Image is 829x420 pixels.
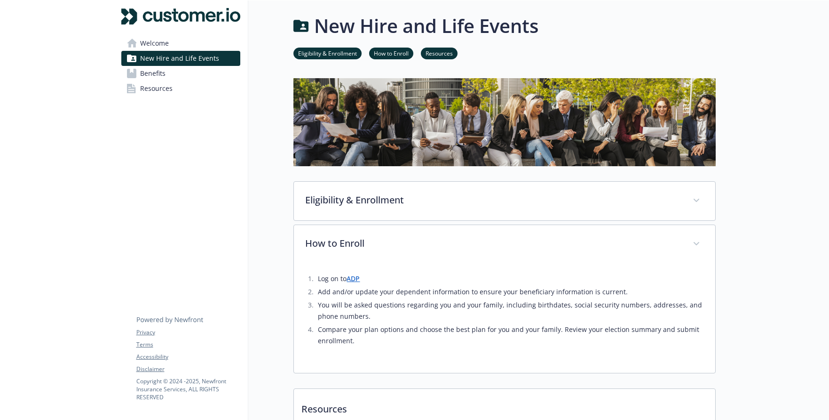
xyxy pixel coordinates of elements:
[140,81,173,96] span: Resources
[316,324,704,347] li: Compare your plan options and choose the best plan for you and your family. Review your election ...
[369,48,413,57] a: How to Enroll
[136,365,240,373] a: Disclaimer
[294,182,715,220] div: Eligibility & Enrollment
[136,328,240,337] a: Privacy
[316,299,704,322] li: You will be asked questions regarding you and your family, including birthdates, social security ...
[121,36,240,51] a: Welcome
[347,274,360,283] a: ADP
[305,236,681,250] p: How to Enroll
[140,51,219,66] span: New Hire and Life Events
[294,264,715,373] div: How to Enroll
[294,225,715,264] div: How to Enroll
[293,48,362,57] a: Eligibility & Enrollment
[316,286,704,298] li: Add and/or update your dependent information to ensure your beneficiary information is current.
[140,36,169,51] span: Welcome
[121,66,240,81] a: Benefits
[136,377,240,401] p: Copyright © 2024 - 2025 , Newfront Insurance Services, ALL RIGHTS RESERVED
[121,81,240,96] a: Resources
[305,193,681,207] p: Eligibility & Enrollment
[316,273,704,284] li: Log on to
[121,51,240,66] a: New Hire and Life Events
[314,12,538,40] h1: New Hire and Life Events
[140,66,166,81] span: Benefits
[136,340,240,349] a: Terms
[293,78,716,166] img: new hire page banner
[421,48,458,57] a: Resources
[136,353,240,361] a: Accessibility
